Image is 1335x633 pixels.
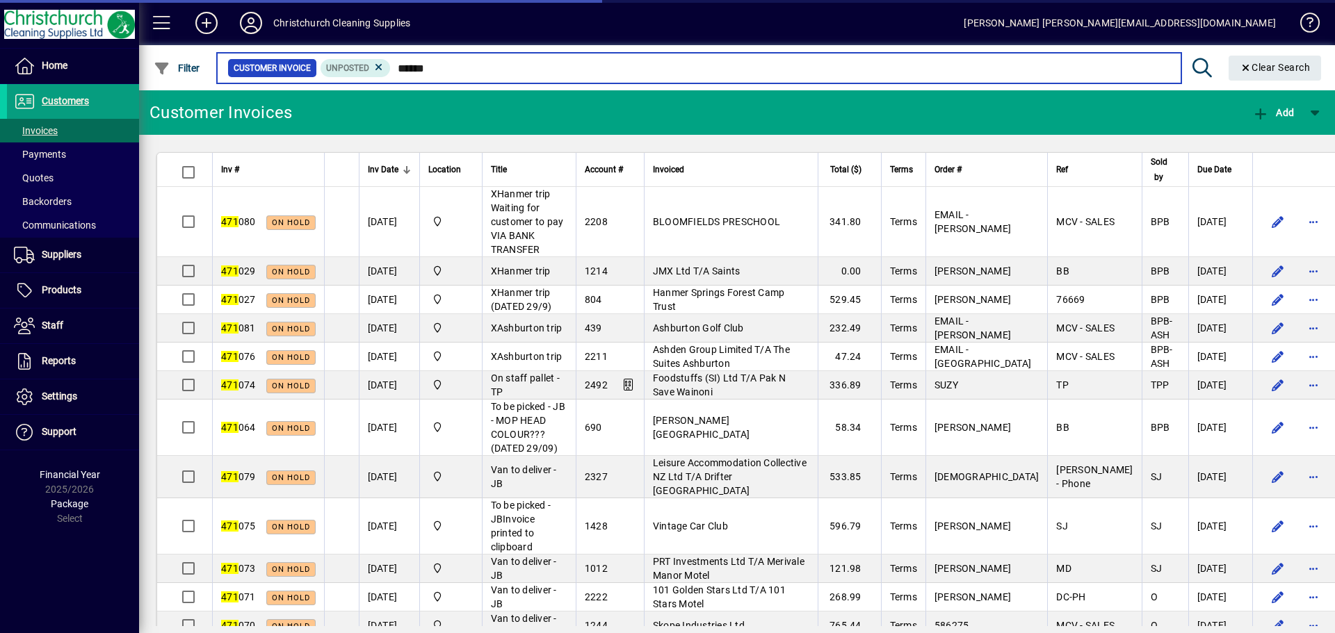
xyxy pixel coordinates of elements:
em: 471 [221,294,238,305]
td: 529.45 [818,286,881,314]
td: [DATE] [359,583,419,611]
a: Quotes [7,166,139,190]
span: Home [42,60,67,71]
span: Total ($) [830,162,861,177]
span: Customers [42,95,89,106]
div: Location [428,162,474,177]
td: [DATE] [1188,343,1252,371]
a: Invoices [7,119,139,142]
span: 439 [585,322,602,334]
span: On hold [272,593,310,602]
span: Invoiced [653,162,684,177]
button: Edit [1267,211,1289,233]
div: Order # [934,162,1039,177]
td: 336.89 [818,371,881,400]
span: TPP [1151,379,1170,391]
td: [DATE] [359,286,419,314]
span: [PERSON_NAME] [934,294,1011,305]
span: Communications [14,220,96,231]
span: Backorders [14,196,72,207]
td: [DATE] [1188,286,1252,314]
button: More options [1303,211,1325,233]
span: Terms [890,351,917,362]
td: 596.79 [818,498,881,554]
span: EMAIL - [GEOGRAPHIC_DATA] [934,344,1031,369]
span: On hold [272,622,310,631]
span: On hold [272,523,310,532]
div: Total ($) [827,162,874,177]
span: 064 [221,422,256,433]
button: Edit [1267,466,1289,488]
span: On hold [272,381,310,391]
td: [DATE] [359,343,419,371]
span: Ashburton Golf Club [653,322,744,334]
button: More options [1303,416,1325,438]
span: Leisure Accommodation Collective NZ Ltd T/A Drifter [GEOGRAPHIC_DATA] [653,457,807,496]
em: 471 [221,216,238,227]
span: Title [491,162,507,177]
span: Christchurch Cleaning Supplies Ltd [428,292,474,307]
span: On staff pallet - TP [491,372,560,397]
span: To be picked - JB - MOP HEAD COLOUR??? (DATED 29/09) [491,401,565,454]
span: BPB [1151,422,1170,433]
span: BPB-ASH [1151,315,1173,340]
span: Account # [585,162,623,177]
button: More options [1303,260,1325,282]
span: Vintage Car Club [653,520,728,532]
span: Quotes [14,172,54,183]
span: Customer Invoice [234,61,311,75]
span: Inv Date [368,162,398,177]
span: BB [1056,265,1069,277]
span: [PERSON_NAME] [934,520,1011,532]
span: 076 [221,351,256,362]
span: Package [51,498,88,509]
td: [DATE] [359,498,419,554]
button: Edit [1267,288,1289,311]
button: Edit [1267,317,1289,339]
span: 101 Golden Stars Ltd T/A 101 Stars Motel [653,584,786,609]
span: Christchurch Cleaning Supplies Ltd [428,518,474,534]
button: Profile [229,10,273,35]
span: Staff [42,320,63,331]
span: Financial Year [40,469,100,480]
button: More options [1303,515,1325,537]
span: Christchurch Cleaning Supplies Ltd [428,561,474,576]
span: MCV - SALES [1056,216,1115,227]
span: Products [42,284,81,295]
div: Title [491,162,567,177]
button: Edit [1267,586,1289,608]
span: Payments [14,149,66,160]
span: Christchurch Cleaning Supplies Ltd [428,618,474,633]
div: Invoiced [653,162,809,177]
button: Edit [1267,515,1289,537]
span: [PERSON_NAME] [934,265,1011,277]
span: 76669 [1056,294,1085,305]
div: Due Date [1197,162,1244,177]
span: To be picked - JBInvoice printed to clipboard [491,500,551,552]
td: [DATE] [359,314,419,343]
td: [DATE] [359,456,419,498]
span: [PERSON_NAME] [934,563,1011,574]
span: O [1151,620,1158,631]
span: XAshburton trip [491,322,563,334]
span: Van to deliver - JB [491,584,557,609]
a: Settings [7,379,139,414]
span: TP [1056,379,1069,391]
td: [DATE] [1188,554,1252,583]
td: [DATE] [359,400,419,456]
em: 471 [221,471,238,482]
span: Terms [890,216,917,227]
span: 074 [221,379,256,391]
span: Hanmer Springs Forest Camp Trust [653,287,785,312]
div: Customer Invoices [149,101,292,124]
a: Support [7,415,139,450]
td: [DATE] [1188,456,1252,498]
span: Ashden Group Limited T/A The Suites Ashburton [653,344,790,369]
span: BLOOMFIELDS PRESCHOOL [653,216,780,227]
span: On hold [272,353,310,362]
span: BPB [1151,294,1170,305]
div: Sold by [1151,154,1180,185]
em: 471 [221,563,238,574]
span: 690 [585,422,602,433]
span: [PERSON_NAME][GEOGRAPHIC_DATA] [653,415,750,440]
